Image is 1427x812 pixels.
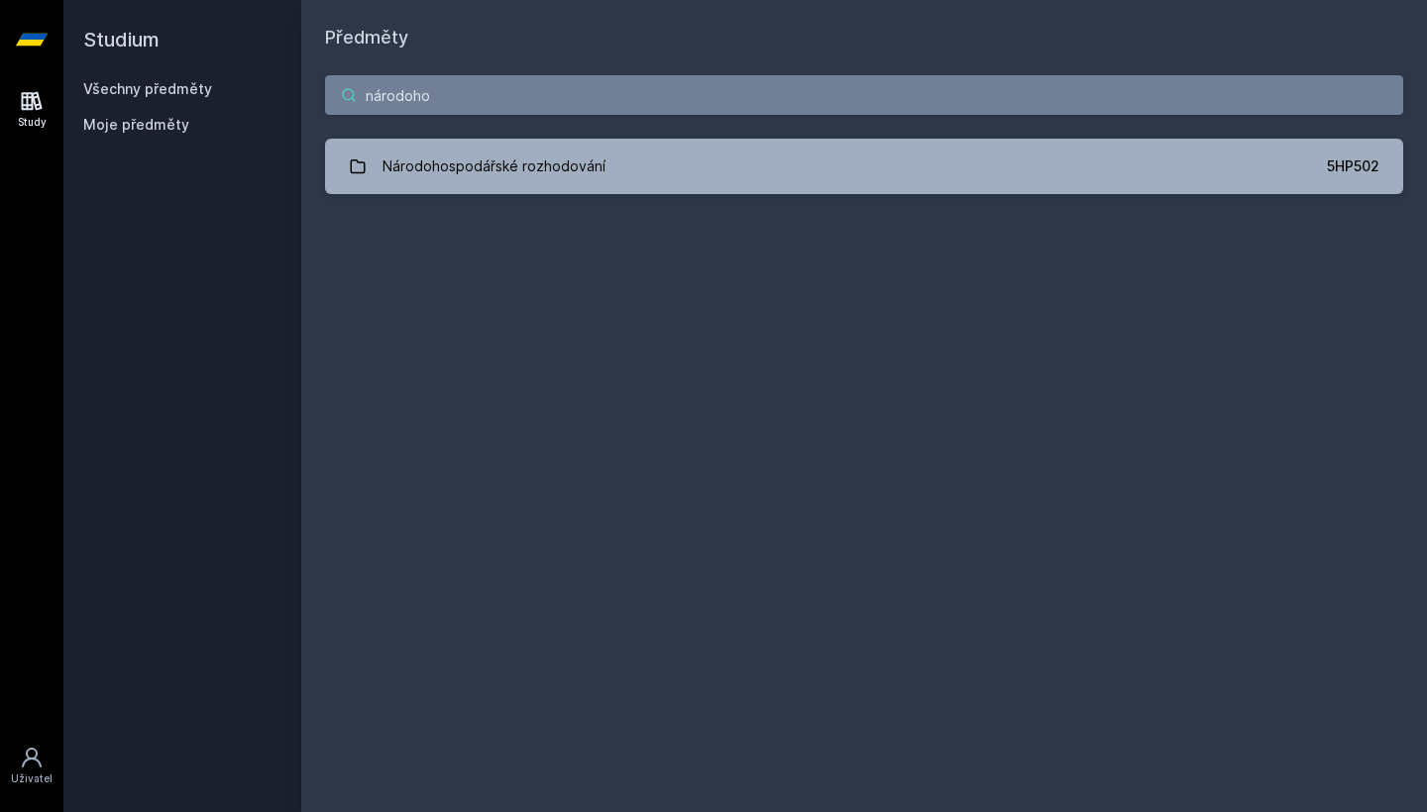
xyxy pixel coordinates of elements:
div: Uživatel [11,771,53,786]
span: Moje předměty [83,115,189,135]
h1: Předměty [325,24,1403,51]
div: Národohospodářské rozhodování [383,147,605,186]
div: 5HP502 [1327,156,1379,176]
a: Study [4,79,59,140]
input: Název nebo ident předmětu… [325,75,1403,115]
a: Všechny předměty [83,80,212,97]
div: Study [18,115,47,130]
a: Národohospodářské rozhodování 5HP502 [325,139,1403,194]
a: Uživatel [4,736,59,796]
